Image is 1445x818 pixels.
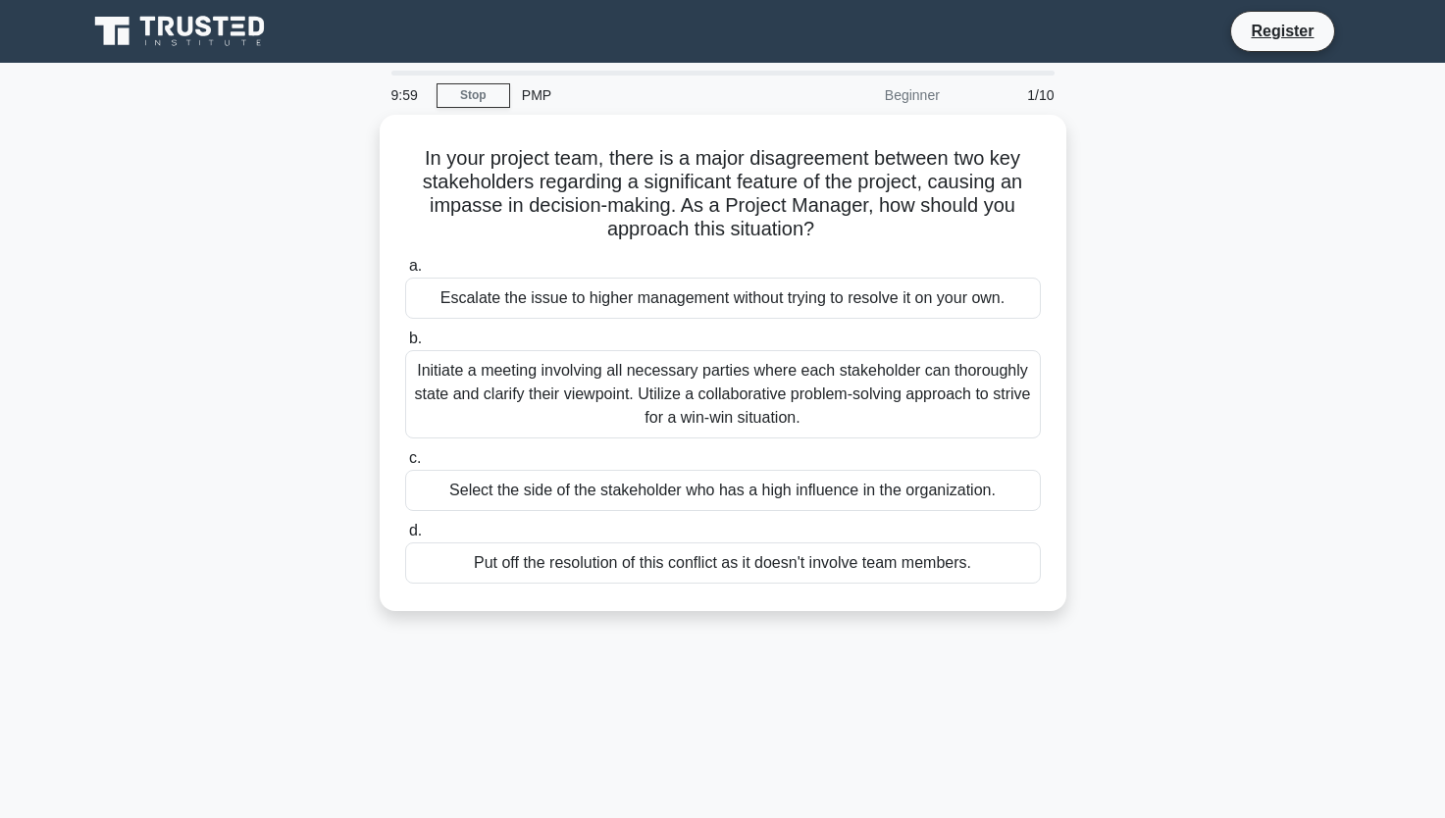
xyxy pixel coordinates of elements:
[952,76,1066,115] div: 1/10
[409,522,422,538] span: d.
[780,76,952,115] div: Beginner
[409,330,422,346] span: b.
[403,146,1043,242] h5: In your project team, there is a major disagreement between two key stakeholders regarding a sign...
[409,449,421,466] span: c.
[510,76,780,115] div: PMP
[380,76,437,115] div: 9:59
[405,350,1041,438] div: Initiate a meeting involving all necessary parties where each stakeholder can thoroughly state an...
[405,278,1041,319] div: Escalate the issue to higher management without trying to resolve it on your own.
[437,83,510,108] a: Stop
[1239,19,1325,43] a: Register
[409,257,422,274] span: a.
[405,542,1041,584] div: Put off the resolution of this conflict as it doesn't involve team members.
[405,470,1041,511] div: Select the side of the stakeholder who has a high influence in the organization.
